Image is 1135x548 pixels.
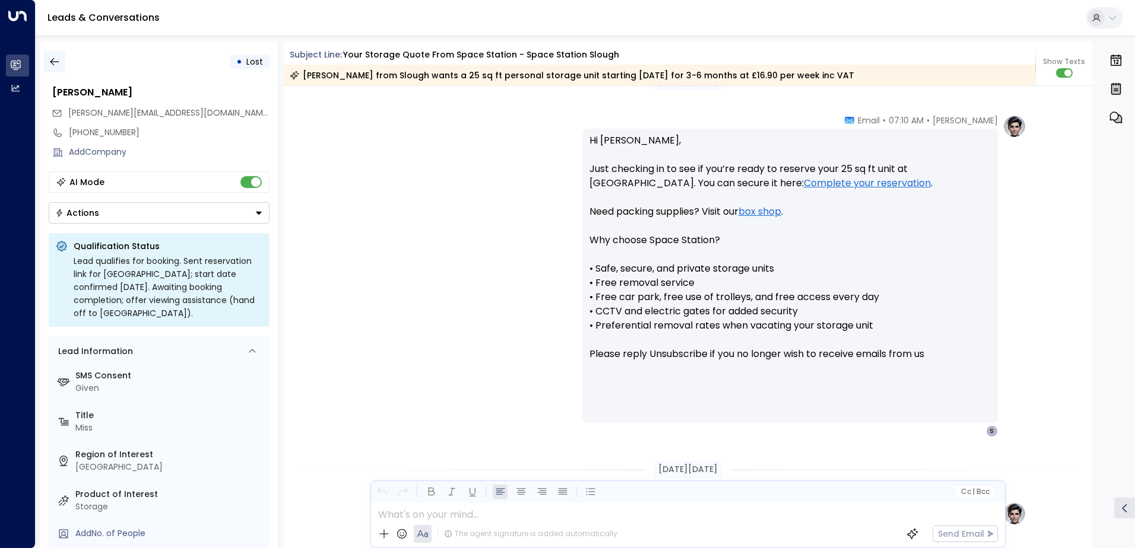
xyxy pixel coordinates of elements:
div: • [236,51,242,72]
a: box shop [738,205,781,219]
label: SMS Consent [75,369,265,382]
button: Redo [395,485,410,499]
span: Subject Line: [290,49,342,60]
div: The agent signature is added automatically [444,528,617,539]
label: Region of Interest [75,448,265,461]
div: Actions [55,208,99,218]
button: Cc|Bcc [956,486,994,498]
div: Given [75,382,265,394]
label: Product of Interest [75,488,265,501]
span: 07:10 AM [889,114,924,126]
p: Hi [PERSON_NAME], Just checking in to see if you’re ready to reserve your 25 sq ft unit at [GEOGR... [589,133,991,375]
span: Email [858,114,880,126]
div: [DATE][DATE] [654,461,722,478]
img: profile-logo.png [1003,114,1026,138]
div: [PERSON_NAME] [52,85,270,100]
div: [GEOGRAPHIC_DATA] [75,461,265,473]
div: Storage [75,501,265,513]
div: Your storage quote from Space Station - Space Station Slough [343,49,619,61]
button: Actions [49,202,270,224]
div: Button group with a nested menu [49,202,270,224]
span: | [972,488,975,496]
span: Show Texts [1043,56,1085,67]
p: Qualification Status [74,240,262,252]
div: Miss [75,422,265,434]
span: • [927,114,930,126]
div: S [986,425,998,437]
div: AI Mode [69,176,104,188]
div: Lead Information [54,345,133,358]
span: Cc Bcc [960,488,989,496]
label: Title [75,409,265,422]
span: • [883,114,886,126]
span: [PERSON_NAME] [933,114,998,126]
div: AddNo. of People [75,527,265,540]
button: Undo [375,485,389,499]
div: AddCompany [69,146,270,158]
div: Lead qualifies for booking. Sent reservation link for [GEOGRAPHIC_DATA]; start date confirmed [DA... [74,254,262,320]
span: [PERSON_NAME][EMAIL_ADDRESS][DOMAIN_NAME] [68,107,271,119]
div: [PERSON_NAME] from Slough wants a 25 sq ft personal storage unit starting [DATE] for 3-6 months a... [290,69,854,81]
a: Leads & Conversations [47,11,160,24]
span: Sam.gibbons20@hotmail.co.uk [68,107,270,119]
div: [PHONE_NUMBER] [69,126,270,139]
img: profile-logo.png [1003,502,1026,525]
span: Lost [246,56,263,68]
a: Complete your reservation [804,176,931,190]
